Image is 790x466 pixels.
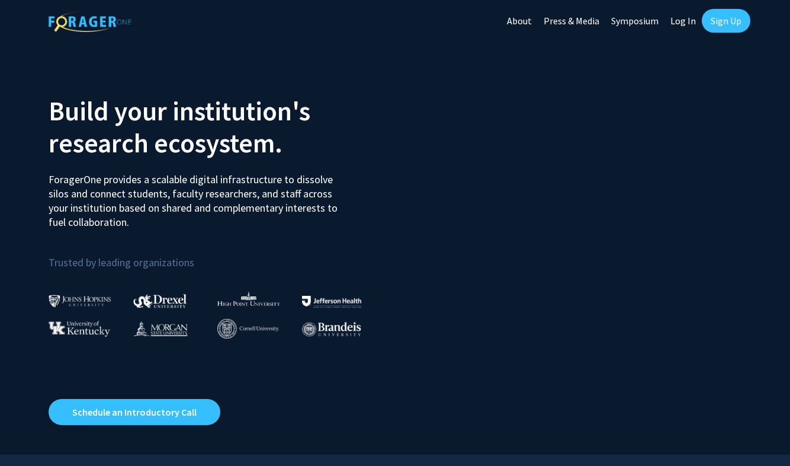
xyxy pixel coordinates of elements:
[49,295,111,307] img: Johns Hopkins University
[133,294,187,308] img: Drexel University
[49,164,346,229] p: ForagerOne provides a scalable digital infrastructure to dissolve silos and connect students, fac...
[133,321,188,336] img: Morgan State University
[49,239,386,272] p: Trusted by leading organizations
[702,9,750,33] a: Sign Up
[49,11,131,32] img: ForagerOne Logo
[49,321,110,337] img: University of Kentucky
[217,319,279,339] img: Cornell University
[217,292,280,306] img: High Point University
[49,95,386,159] h2: Build your institution's research ecosystem.
[302,322,361,337] img: Brandeis University
[302,296,361,307] img: Thomas Jefferson University
[49,399,220,425] a: Opens in a new tab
